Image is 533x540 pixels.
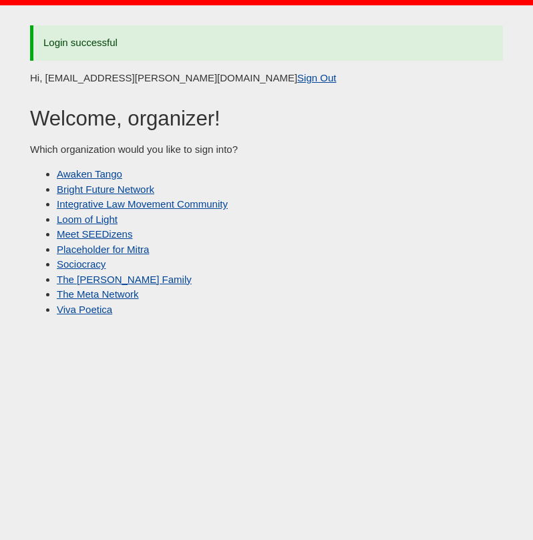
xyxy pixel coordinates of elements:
[57,288,139,300] a: The Meta Network
[57,168,122,180] a: Awaken Tango
[30,71,503,86] p: Hi, [EMAIL_ADDRESS][PERSON_NAME][DOMAIN_NAME]
[297,72,336,83] a: Sign Out
[30,107,503,131] h2: Welcome, organizer!
[30,142,503,158] p: Which organization would you like to sign into?
[57,274,192,285] a: The [PERSON_NAME] Family
[57,304,112,315] a: Viva Poetica
[57,214,118,225] a: Loom of Light
[57,184,154,195] a: Bright Future Network
[57,228,132,240] a: Meet SEEDizens
[57,258,106,270] a: Sociocracy
[30,25,503,61] div: Login successful
[57,244,149,255] a: Placeholder for Mitra
[57,198,228,210] a: Integrative Law Movement Community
